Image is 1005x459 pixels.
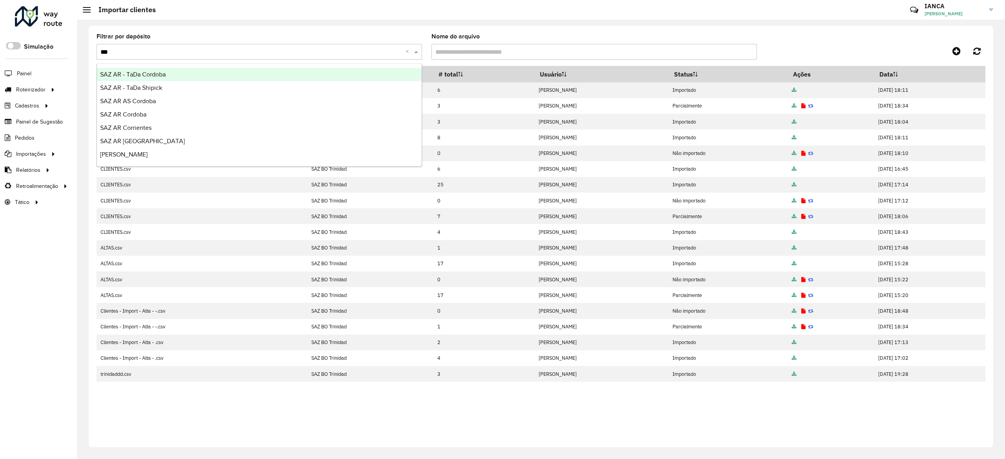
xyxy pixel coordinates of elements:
[535,98,669,114] td: [PERSON_NAME]
[97,224,307,240] td: CLIENTES.csv
[808,213,813,220] a: Reimportar
[669,366,788,382] td: Importado
[307,350,433,366] td: SAZ BO Trinidad
[433,114,534,129] td: 3
[15,102,39,110] span: Cadastros
[24,42,53,51] label: Simulação
[307,161,433,177] td: SAZ BO Trinidad
[97,64,422,167] ng-dropdown-panel: Options list
[97,161,307,177] td: CLIENTES.csv
[433,208,534,224] td: 7
[535,335,669,350] td: [PERSON_NAME]
[874,350,985,366] td: [DATE] 17:02
[307,193,433,208] td: SAZ BO Trinidad
[792,166,797,172] a: Arquivo completo
[535,82,669,98] td: [PERSON_NAME]
[792,323,797,330] a: Arquivo completo
[808,150,813,157] a: Reimportar
[874,208,985,224] td: [DATE] 18:06
[433,98,534,114] td: 3
[433,224,534,240] td: 4
[100,71,166,78] span: SAZ AR - TaDa Cordoba
[535,177,669,193] td: [PERSON_NAME]
[97,208,307,224] td: CLIENTES.csv
[669,303,788,319] td: Não importado
[792,229,797,235] a: Arquivo completo
[874,256,985,271] td: [DATE] 15:28
[874,224,985,240] td: [DATE] 18:43
[801,292,806,299] a: Exibir log de erros
[801,150,806,157] a: Exibir log de erros
[874,287,985,303] td: [DATE] 15:20
[433,303,534,319] td: 0
[307,224,433,240] td: SAZ BO Trinidad
[535,208,669,224] td: [PERSON_NAME]
[801,323,806,330] a: Exibir log de erros
[792,260,797,267] a: Arquivo completo
[535,319,669,335] td: [PERSON_NAME]
[669,114,788,129] td: Importado
[97,287,307,303] td: ALTAS.csv
[535,114,669,129] td: [PERSON_NAME]
[808,308,813,314] a: Reimportar
[874,98,985,114] td: [DATE] 18:34
[433,161,534,177] td: 6
[874,146,985,161] td: [DATE] 18:10
[433,287,534,303] td: 17
[433,82,534,98] td: 6
[97,193,307,208] td: CLIENTES.csv
[669,319,788,335] td: Parcialmente
[15,134,35,142] span: Pedidos
[808,197,813,204] a: Reimportar
[433,319,534,335] td: 1
[97,303,307,319] td: Clientes - Import - Alta - -.csv
[906,2,923,18] a: Contato Rápido
[100,111,146,118] span: SAZ AR Cordoba
[874,335,985,350] td: [DATE] 17:13
[307,287,433,303] td: SAZ BO Trinidad
[433,129,534,145] td: 8
[406,47,412,56] span: Clear all
[792,87,797,93] a: Arquivo completo
[100,84,162,91] span: SAZ AR - TaDa Shipick
[669,193,788,208] td: Não importado
[808,323,813,330] a: Reimportar
[307,366,433,382] td: SAZ BO Trinidad
[97,32,150,41] label: Filtrar por depósito
[100,138,185,144] span: SAZ AR [GEOGRAPHIC_DATA]
[874,366,985,382] td: [DATE] 19:28
[535,193,669,208] td: [PERSON_NAME]
[874,303,985,319] td: [DATE] 18:48
[433,271,534,287] td: 0
[307,303,433,319] td: SAZ BO Trinidad
[801,197,806,204] a: Exibir log de erros
[16,118,63,126] span: Painel de Sugestão
[792,308,797,314] a: Arquivo completo
[669,98,788,114] td: Parcialmente
[433,240,534,256] td: 1
[100,124,152,131] span: SAZ AR Corrientes
[874,129,985,145] td: [DATE] 18:11
[97,256,307,271] td: ALTAS.csv
[788,66,874,82] th: Ações
[874,161,985,177] td: [DATE] 16:45
[792,197,797,204] a: Arquivo completo
[669,224,788,240] td: Importado
[307,256,433,271] td: SAZ BO Trinidad
[874,271,985,287] td: [DATE] 15:22
[801,276,806,283] a: Exibir log de erros
[100,98,156,104] span: SAZ AR AS Cordoba
[925,10,983,17] span: [PERSON_NAME]
[535,146,669,161] td: [PERSON_NAME]
[874,193,985,208] td: [DATE] 17:12
[669,161,788,177] td: Importado
[792,134,797,141] a: Arquivo completo
[808,276,813,283] a: Reimportar
[792,276,797,283] a: Arquivo completo
[535,366,669,382] td: [PERSON_NAME]
[535,240,669,256] td: [PERSON_NAME]
[307,177,433,193] td: SAZ BO Trinidad
[535,224,669,240] td: [PERSON_NAME]
[874,82,985,98] td: [DATE] 18:11
[433,256,534,271] td: 17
